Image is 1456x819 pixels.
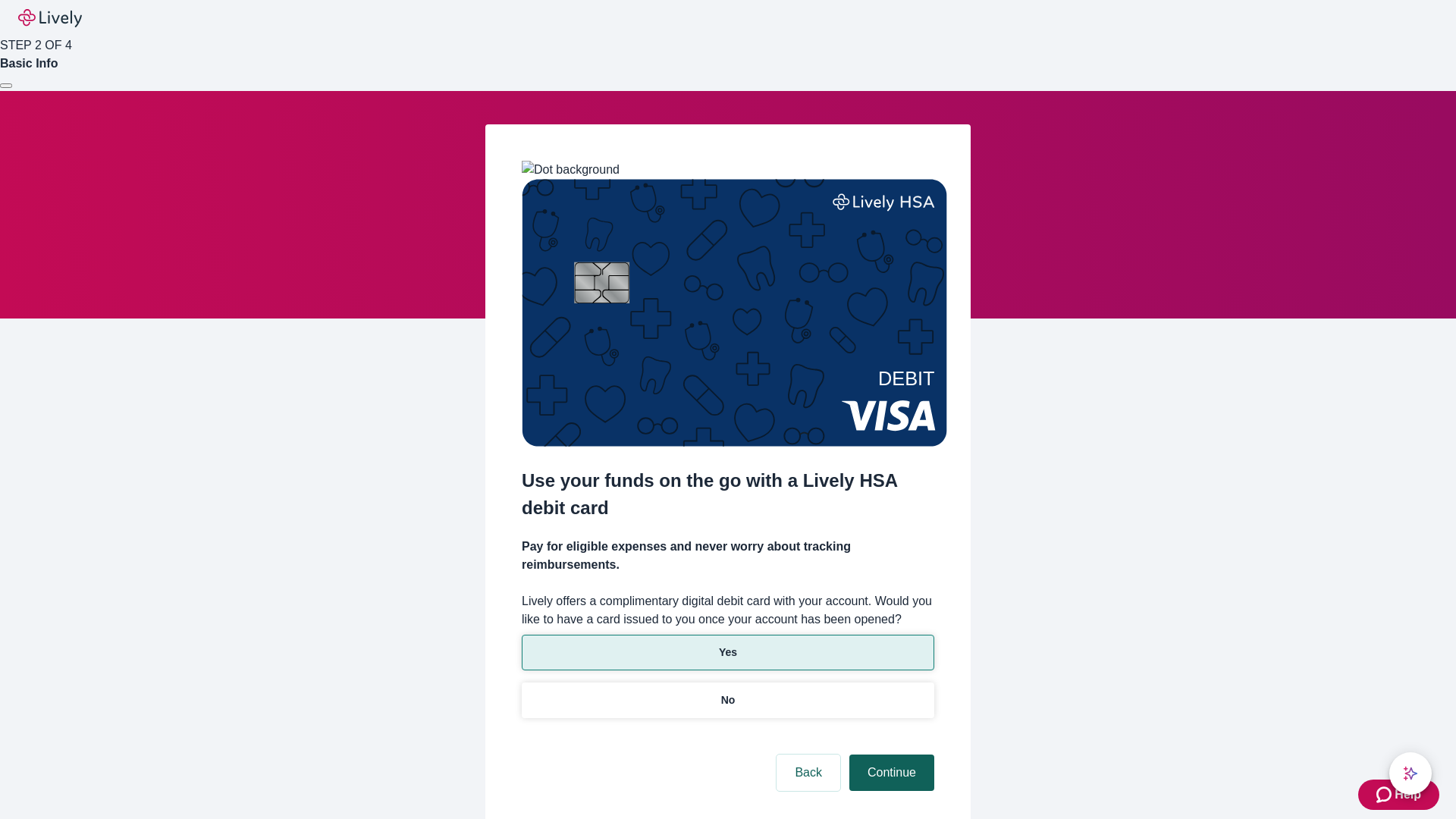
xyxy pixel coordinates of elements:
p: No [721,692,736,708]
button: No [522,682,934,718]
h4: Pay for eligible expenses and never worry about tracking reimbursements. [522,538,934,574]
button: Yes [522,635,934,670]
h2: Use your funds on the go with a Lively HSA debit card [522,467,934,522]
svg: Lively AI Assistant [1403,766,1418,781]
img: Dot background [522,161,620,179]
img: Debit card [522,179,947,447]
span: Help [1395,786,1421,804]
button: chat [1389,752,1432,795]
label: Lively offers a complimentary digital debit card with your account. Would you like to have a card... [522,592,934,629]
img: Lively [18,9,82,27]
p: Yes [719,645,737,661]
svg: Zendesk support icon [1376,786,1395,804]
button: Back [777,755,840,791]
button: Zendesk support iconHelp [1358,780,1439,810]
button: Continue [849,755,934,791]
